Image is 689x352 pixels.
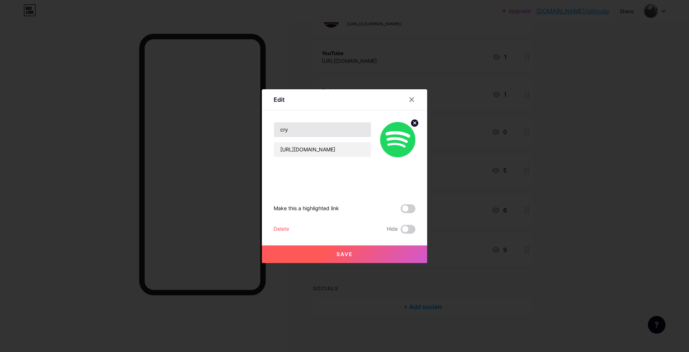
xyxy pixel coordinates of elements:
div: Edit [274,95,285,104]
img: link_thumbnail [380,122,415,157]
span: Hide [387,225,398,234]
button: Save [262,245,427,263]
input: Title [274,122,371,137]
div: Delete [274,225,289,234]
div: Make this a highlighted link [274,204,339,213]
span: Save [336,251,353,257]
input: URL [274,142,371,157]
